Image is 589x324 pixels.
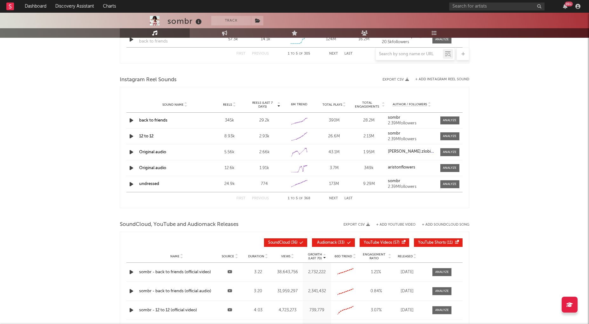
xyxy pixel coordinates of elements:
[416,223,469,227] button: + Add SoundCloud Song
[281,195,316,202] div: 1 5 368
[213,181,245,187] div: 24.9k
[370,223,416,227] div: + Add YouTube Video
[246,307,271,314] div: 4:03
[274,307,301,314] div: 4,723,273
[139,288,214,294] a: sombr - back to friends (official audio)
[361,253,387,260] span: Engagement Ratio
[318,149,350,155] div: 43.1M
[353,117,385,124] div: 28.2M
[353,149,385,155] div: 1.95M
[248,255,264,258] span: Duration
[261,36,270,43] div: 14.1k
[167,16,203,26] div: sombr
[281,255,290,258] span: Views
[316,36,346,43] div: 124M
[248,133,280,140] div: 2.93k
[236,197,246,200] button: First
[222,255,234,258] span: Source
[317,241,337,245] span: Audiomack
[139,307,214,314] a: sombr - 12 to 12 (official video)
[394,288,420,294] div: [DATE]
[388,131,400,136] strong: sombr
[418,241,453,245] span: ( 11 )
[274,269,301,275] div: 38,643,756
[422,223,469,227] button: + Add SoundCloud Song
[388,116,400,120] strong: sombr
[318,181,350,187] div: 173M
[139,118,167,122] a: back to friends
[388,165,415,169] strong: aristonflowers
[246,288,271,294] div: 3:20
[211,16,251,25] button: Track
[308,256,322,260] p: (Last 7d)
[414,238,463,247] button: YouTube Shorts(11)
[162,103,184,107] span: Sound Name
[388,179,400,183] strong: sombr
[364,241,392,245] span: YouTube Videos
[361,288,391,294] div: 0.84 %
[349,36,379,43] div: 16.2M
[248,181,280,187] div: 774
[335,255,352,258] span: 60D Trend
[252,197,269,200] button: Previous
[120,221,239,228] span: SoundCloud, YouTube and Audiomack Releases
[248,165,280,171] div: 1.91k
[361,269,391,275] div: 1.21 %
[376,223,416,227] button: + Add YouTube Video
[248,117,280,124] div: 29.2k
[139,182,159,186] a: undressed
[382,40,426,44] div: 20.5k followers
[322,103,342,107] span: Total Plays
[398,255,413,258] span: Released
[388,131,436,136] a: sombr
[213,165,245,171] div: 12.6k
[353,165,385,171] div: 349k
[318,133,350,140] div: 26.6M
[268,241,290,245] span: SoundCloud
[329,197,338,200] button: Next
[394,307,420,314] div: [DATE]
[316,241,345,245] span: ( 33 )
[376,52,443,57] input: Search by song name or URL
[291,197,294,200] span: to
[388,179,436,183] a: sombr
[170,255,179,258] span: Name
[246,269,271,275] div: 3:22
[213,133,245,140] div: 8.93k
[223,103,232,107] span: Reels
[364,241,400,245] span: ( 57 )
[264,238,307,247] button: SoundCloud(36)
[353,101,381,109] span: Total Engagements
[563,4,567,9] button: 99+
[283,102,315,107] div: 6M Trend
[139,134,153,138] a: 12 to 12
[312,238,355,247] button: Audiomack(33)
[304,269,329,275] div: 2,732,222
[388,149,440,154] strong: [PERSON_NAME].zlobinsky
[218,36,248,43] div: 57.3k
[394,269,420,275] div: [DATE]
[388,116,436,120] a: sombr
[318,117,350,124] div: 390M
[120,76,177,84] span: Instagram Reel Sounds
[139,269,214,275] a: sombr - back to friends (official video)
[361,307,391,314] div: 3.07 %
[139,150,166,154] a: Original audio
[299,197,303,200] span: of
[409,78,469,81] div: + Add Instagram Reel Sound
[318,165,350,171] div: 3.7M
[213,117,245,124] div: 345k
[213,149,245,155] div: 5.56k
[418,241,446,245] span: YouTube Shorts
[388,185,436,189] div: 2.39M followers
[383,78,409,82] button: Export CSV
[449,3,545,10] input: Search for artists
[393,102,427,107] span: Author / Followers
[360,238,409,247] button: YouTube Videos(57)
[304,288,329,294] div: 2,341,432
[344,197,353,200] button: Last
[304,307,329,314] div: 739,779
